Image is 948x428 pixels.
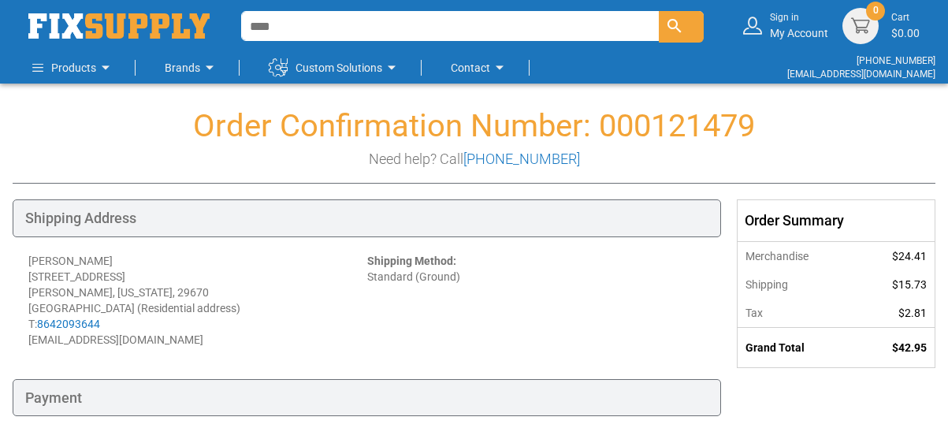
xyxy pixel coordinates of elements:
[28,13,210,39] img: Fix Industrial Supply
[892,278,927,291] span: $15.73
[451,52,509,84] a: Contact
[28,253,367,348] div: [PERSON_NAME] [STREET_ADDRESS] [PERSON_NAME], [US_STATE], 29670 [GEOGRAPHIC_DATA] (Residential ad...
[892,250,927,262] span: $24.41
[269,52,401,84] a: Custom Solutions
[13,109,935,143] h1: Order Confirmation Number: 000121479
[738,200,935,241] div: Order Summary
[13,379,721,417] div: Payment
[787,69,935,80] a: [EMAIL_ADDRESS][DOMAIN_NAME]
[770,11,828,24] small: Sign in
[37,318,100,330] a: 8642093644
[13,199,721,237] div: Shipping Address
[873,4,879,17] span: 0
[367,255,456,267] strong: Shipping Method:
[770,11,828,40] div: My Account
[745,341,805,354] strong: Grand Total
[738,299,857,328] th: Tax
[857,55,935,66] a: [PHONE_NUMBER]
[892,341,927,354] span: $42.95
[738,270,857,299] th: Shipping
[738,241,857,270] th: Merchandise
[891,11,920,24] small: Cart
[891,27,920,39] span: $0.00
[463,151,580,167] a: [PHONE_NUMBER]
[367,253,706,348] div: Standard (Ground)
[32,52,115,84] a: Products
[898,307,927,319] span: $2.81
[13,151,935,167] h3: Need help? Call
[165,52,219,84] a: Brands
[28,13,210,39] a: store logo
